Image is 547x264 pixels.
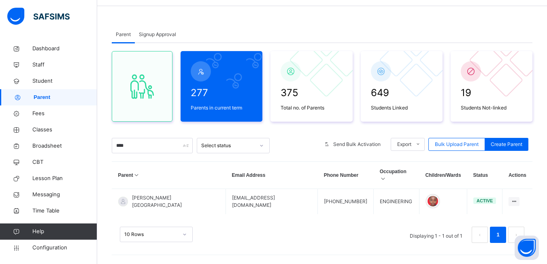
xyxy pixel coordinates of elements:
span: 649 [371,86,432,100]
th: Occupation [374,162,419,189]
li: 下一页 [508,227,524,243]
span: Fees [32,109,97,118]
a: 1 [494,230,502,240]
span: Dashboard [32,45,97,53]
span: CBT [32,158,97,166]
th: Status [467,162,502,189]
td: [EMAIL_ADDRESS][DOMAIN_NAME] [226,189,318,215]
span: Broadsheet [32,142,97,150]
th: Parent [112,162,226,189]
li: 1 [490,227,506,243]
img: safsims [7,8,70,25]
th: Actions [502,162,532,189]
i: Sort in Ascending Order [133,172,140,178]
span: 277 [191,86,252,100]
button: next page [508,227,524,243]
div: 10 Rows [124,231,178,238]
span: Configuration [32,244,97,252]
span: Classes [32,126,97,134]
span: Signup Approval [139,31,176,38]
span: Parent [34,93,97,101]
span: Bulk Upload Parent [435,141,479,148]
div: Select status [201,142,255,149]
i: Sort in Ascending Order [380,176,387,182]
th: Children/Wards [419,162,467,189]
span: Parents in current term [191,104,252,112]
span: Students Not-linked [461,104,522,112]
span: active [477,198,493,203]
li: 上一页 [472,227,488,243]
span: Lesson Plan [32,174,97,182]
button: prev page [472,227,488,243]
span: Messaging [32,191,97,199]
span: Student [32,77,97,85]
button: Open asap [515,236,539,260]
span: 375 [281,86,342,100]
span: Total no. of Parents [281,104,342,112]
span: Staff [32,61,97,69]
span: Help [32,228,97,236]
th: Email Address [226,162,318,189]
span: Time Table [32,207,97,215]
span: Parent [116,31,131,38]
td: ENGINEERING [374,189,419,215]
span: Create Parent [491,141,522,148]
td: [PHONE_NUMBER] [318,189,374,215]
span: Export [397,141,411,148]
span: Send Bulk Activation [333,141,381,148]
th: Phone Number [318,162,374,189]
span: [PERSON_NAME] [GEOGRAPHIC_DATA] [132,194,219,209]
span: 19 [461,86,522,100]
span: Students Linked [371,104,432,112]
li: Displaying 1 - 1 out of 1 [404,227,468,243]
